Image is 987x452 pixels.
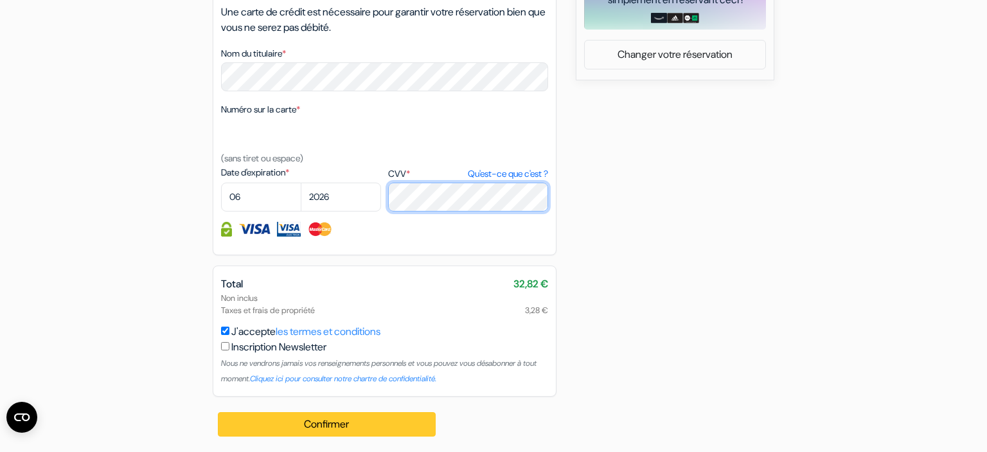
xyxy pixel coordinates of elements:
[276,325,380,338] a: les termes et conditions
[221,5,548,35] p: Une carte de crédit est nécessaire pour garantir votre réservation bien que vous ne serez pas déb...
[525,304,548,316] span: 3,28 €
[221,103,300,116] label: Numéro sur la carte
[388,167,548,181] label: CVV
[221,152,303,164] small: (sans tiret ou espace)
[667,13,683,23] img: adidas-card.png
[277,222,300,237] img: Visa Electron
[221,166,381,179] label: Date d'expiration
[513,276,548,292] span: 32,82 €
[651,13,667,23] img: amazon-card-no-text.png
[307,222,333,237] img: Master Card
[221,47,286,60] label: Nom du titulaire
[585,42,765,67] a: Changer votre réservation
[6,402,37,433] button: Ouvrir le widget CMP
[238,222,271,237] img: Visa
[231,339,326,355] label: Inscription Newsletter
[221,222,232,237] img: Information de carte de crédit entièrement encryptée et sécurisée
[683,13,699,23] img: uber-uber-eats-card.png
[221,292,548,316] div: Non inclus Taxes et frais de propriété
[221,358,537,384] small: Nous ne vendrons jamais vos renseignements personnels et vous pouvez vous désabonner à tout moment.
[221,277,243,291] span: Total
[250,374,436,384] a: Cliquez ici pour consulter notre chartre de confidentialité.
[468,167,548,181] a: Qu'est-ce que c'est ?
[231,324,380,339] label: J'accepte
[218,412,436,437] button: Confirmer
